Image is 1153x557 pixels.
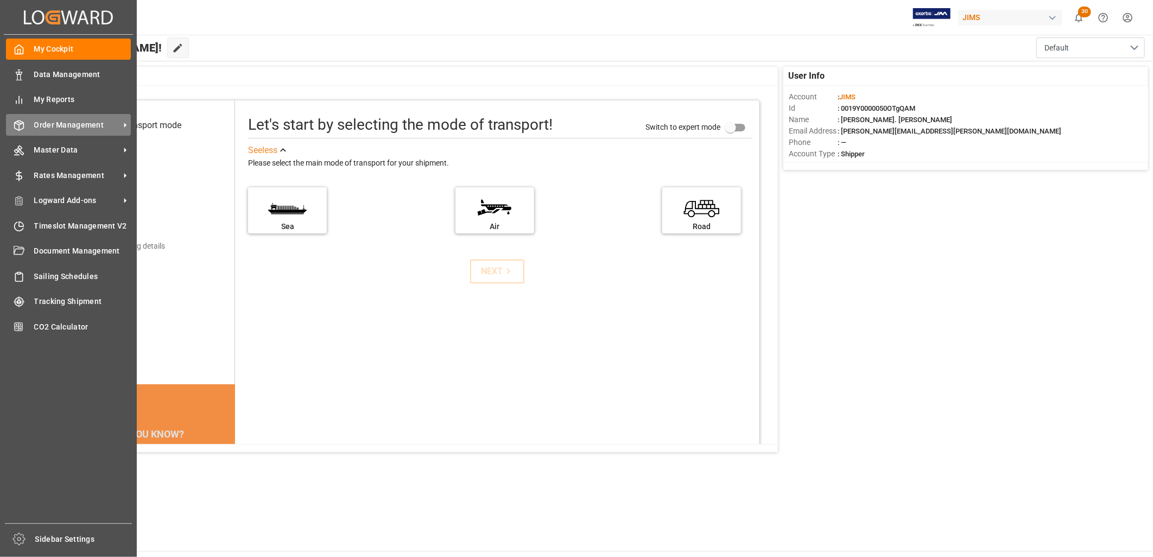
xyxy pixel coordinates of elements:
[789,114,838,125] span: Name
[34,271,131,282] span: Sailing Schedules
[838,104,915,112] span: : 0019Y0000050OTgQAM
[6,291,131,312] a: Tracking Shipment
[838,127,1061,135] span: : [PERSON_NAME][EMAIL_ADDRESS][PERSON_NAME][DOMAIN_NAME]
[958,10,1062,26] div: JIMS
[789,125,838,137] span: Email Address
[645,123,720,131] span: Switch to expert mode
[34,220,131,232] span: Timeslot Management V2
[34,144,120,156] span: Master Data
[34,69,131,80] span: Data Management
[958,7,1067,28] button: JIMS
[6,215,131,236] a: Timeslot Management V2
[97,119,181,132] div: Select transport mode
[34,195,120,206] span: Logward Add-ons
[839,93,856,101] span: JIMS
[1078,7,1091,17] span: 30
[1044,42,1069,54] span: Default
[6,64,131,85] a: Data Management
[789,69,825,83] span: User Info
[6,316,131,337] a: CO2 Calculator
[838,116,952,124] span: : [PERSON_NAME]. [PERSON_NAME]
[913,8,951,27] img: Exertis%20JAM%20-%20Email%20Logo.jpg_1722504956.jpg
[1036,37,1145,58] button: open menu
[45,37,162,58] span: Hello [PERSON_NAME]!
[789,103,838,114] span: Id
[6,240,131,262] a: Document Management
[34,119,120,131] span: Order Management
[789,91,838,103] span: Account
[254,221,321,232] div: Sea
[6,89,131,110] a: My Reports
[461,221,529,232] div: Air
[248,144,277,157] div: See less
[34,321,131,333] span: CO2 Calculator
[34,170,120,181] span: Rates Management
[34,245,131,257] span: Document Management
[6,265,131,287] a: Sailing Schedules
[838,150,865,158] span: : Shipper
[61,422,236,445] div: DID YOU KNOW?
[97,240,165,252] div: Add shipping details
[838,93,856,101] span: :
[34,43,131,55] span: My Cockpit
[1091,5,1116,30] button: Help Center
[248,157,751,170] div: Please select the main mode of transport for your shipment.
[789,148,838,160] span: Account Type
[838,138,846,147] span: : —
[789,137,838,148] span: Phone
[1067,5,1091,30] button: show 30 new notifications
[6,39,131,60] a: My Cockpit
[481,265,514,278] div: NEXT
[34,296,131,307] span: Tracking Shipment
[470,259,524,283] button: NEXT
[668,221,736,232] div: Road
[248,113,553,136] div: Let's start by selecting the mode of transport!
[35,534,132,545] span: Sidebar Settings
[34,94,131,105] span: My Reports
